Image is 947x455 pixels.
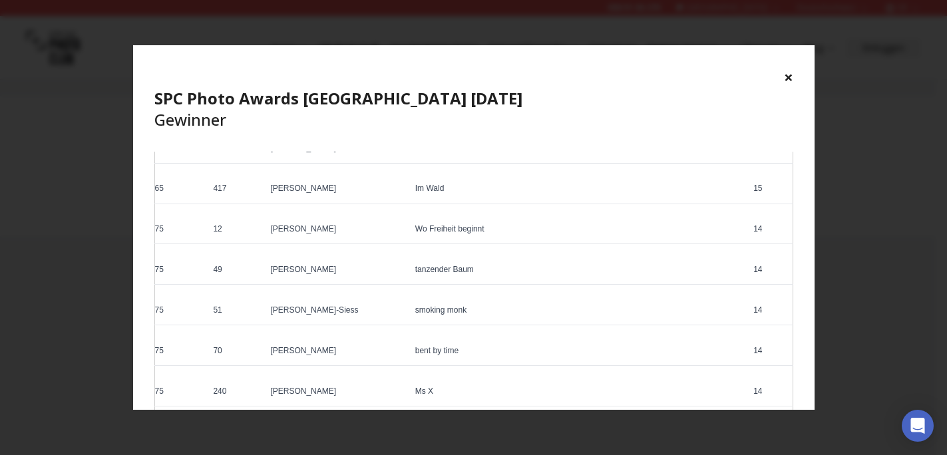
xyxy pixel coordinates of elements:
h4: Gewinner [154,88,793,130]
td: bent by time [411,339,749,366]
td: 70 [209,339,266,366]
button: × [784,67,793,88]
td: 14 [749,218,793,244]
td: 75 [154,339,209,366]
td: 51 [209,299,266,325]
td: 14 [749,380,793,406]
td: [PERSON_NAME] [266,218,411,244]
td: 65 [154,177,209,204]
td: 14 [749,299,793,325]
td: 15 [749,177,793,204]
td: [PERSON_NAME] [266,339,411,366]
td: 14 [749,339,793,366]
td: smoking monk [411,299,749,325]
td: 12 [209,218,266,244]
b: SPC Photo Awards [GEOGRAPHIC_DATA] [DATE] [154,87,522,109]
td: [PERSON_NAME] [266,258,411,285]
td: 49 [209,258,266,285]
td: 75 [154,258,209,285]
div: Open Intercom Messenger [902,410,934,442]
td: Wo Freiheit beginnt [411,218,749,244]
td: 14 [749,258,793,285]
td: Ms X [411,380,749,406]
td: 240 [209,380,266,406]
td: [PERSON_NAME] [266,380,411,406]
td: 75 [154,299,209,325]
td: tanzender Baum [411,258,749,285]
td: [PERSON_NAME] [266,177,411,204]
td: 75 [154,380,209,406]
td: 417 [209,177,266,204]
td: [PERSON_NAME]-Siess [266,299,411,325]
td: 75 [154,218,209,244]
td: Im Wald [411,177,749,204]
